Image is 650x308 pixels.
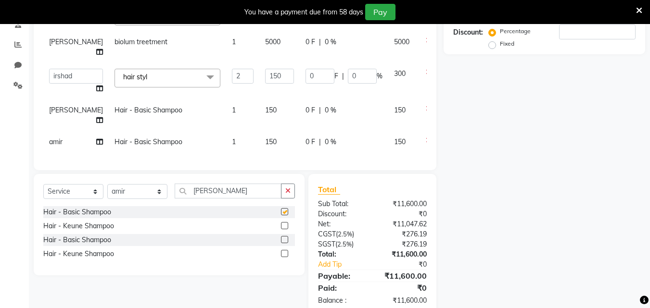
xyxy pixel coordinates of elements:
span: 1 [232,137,236,146]
span: 1 [232,37,236,46]
span: biolum treetment [115,37,167,46]
span: 2.5% [338,230,352,238]
span: 0 % [325,137,336,147]
div: Hair - Keune Shampoo [43,221,114,231]
div: ₹276.19 [372,239,434,249]
label: Fixed [500,39,514,48]
span: 1 [232,106,236,114]
span: 150 [265,106,277,114]
span: Hair - Basic Shampoo [115,137,182,146]
button: Pay [365,4,395,20]
div: ( ) [311,229,372,239]
div: Hair - Basic Shampoo [43,207,111,217]
div: Discount: [453,27,483,37]
div: ₹276.19 [372,229,434,239]
div: Hair - Keune Shampoo [43,249,114,259]
span: 5000 [265,37,280,46]
span: [PERSON_NAME] [49,37,103,46]
span: % [377,71,382,81]
div: ₹0 [383,259,434,270]
div: ( ) [311,239,372,249]
div: ₹11,600.00 [372,296,434,306]
span: Total [318,185,340,195]
div: ₹11,600.00 [372,199,434,209]
span: 0 % [325,105,336,115]
label: Percentage [500,27,531,36]
span: CGST [318,230,336,238]
div: ₹11,047.62 [372,219,434,229]
span: | [319,105,321,115]
a: Add Tip [311,259,382,270]
span: | [342,71,344,81]
span: amir [49,137,63,146]
span: F [334,71,338,81]
div: You have a payment due from 58 days [244,7,363,17]
span: 0 F [306,105,315,115]
span: 150 [265,137,277,146]
a: x [147,73,152,81]
input: Search or Scan [175,184,281,198]
div: ₹0 [372,282,434,294]
div: ₹11,600.00 [372,249,434,259]
div: Sub Total: [311,199,372,209]
div: ₹0 [372,209,434,219]
div: Total: [311,249,372,259]
span: 150 [394,106,406,114]
span: 2.5% [337,240,352,248]
span: 300 [394,69,406,78]
div: Hair - Basic Shampoo [43,235,111,245]
span: 0 % [325,37,336,47]
span: hair styl [123,73,147,81]
span: | [319,137,321,147]
div: ₹11,600.00 [372,270,434,282]
span: [PERSON_NAME] [49,106,103,114]
span: SGST [318,240,335,248]
span: 5000 [394,37,409,46]
span: 0 F [306,37,315,47]
span: 150 [394,137,406,146]
span: | [319,37,321,47]
div: Balance : [311,296,372,306]
div: Payable: [311,270,372,282]
div: Net: [311,219,372,229]
div: Paid: [311,282,372,294]
div: Discount: [311,209,372,219]
span: Hair - Basic Shampoo [115,106,182,114]
span: 0 F [306,137,315,147]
